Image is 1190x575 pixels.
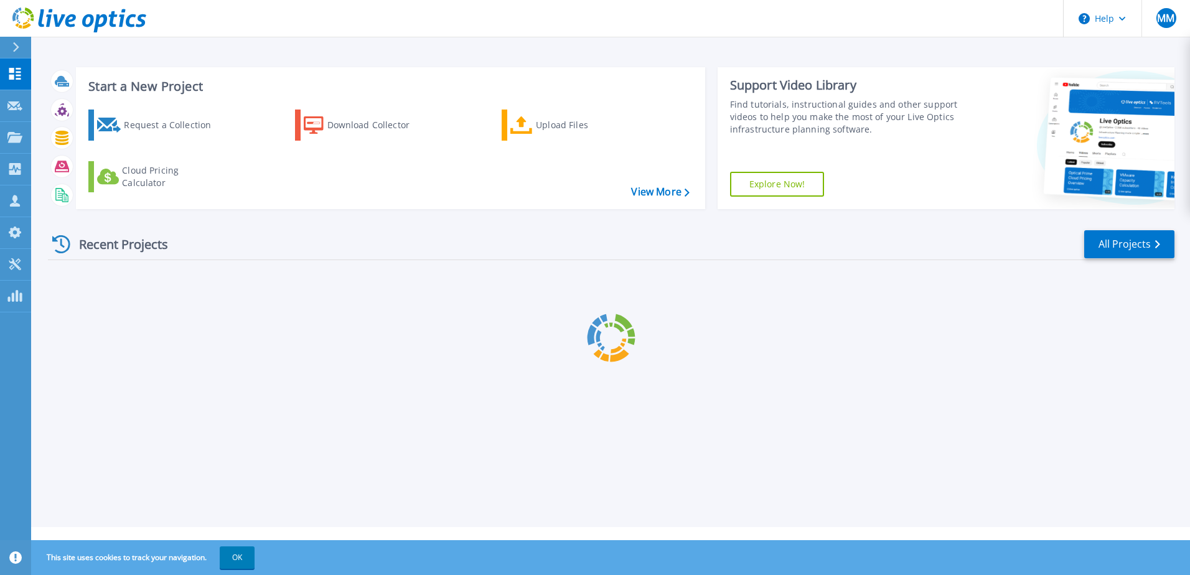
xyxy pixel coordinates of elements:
[631,186,689,198] a: View More
[122,164,222,189] div: Cloud Pricing Calculator
[1157,13,1174,23] span: MM
[327,113,427,138] div: Download Collector
[88,80,689,93] h3: Start a New Project
[536,113,635,138] div: Upload Files
[220,546,255,569] button: OK
[88,110,227,141] a: Request a Collection
[730,77,963,93] div: Support Video Library
[88,161,227,192] a: Cloud Pricing Calculator
[1084,230,1174,258] a: All Projects
[48,229,185,259] div: Recent Projects
[502,110,640,141] a: Upload Files
[295,110,434,141] a: Download Collector
[34,546,255,569] span: This site uses cookies to track your navigation.
[124,113,223,138] div: Request a Collection
[730,98,963,136] div: Find tutorials, instructional guides and other support videos to help you make the most of your L...
[730,172,825,197] a: Explore Now!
